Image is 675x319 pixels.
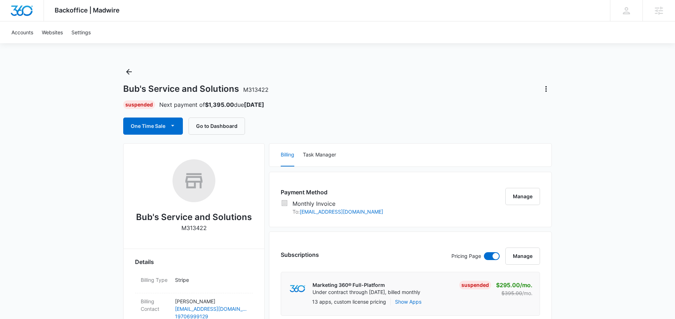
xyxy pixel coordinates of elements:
p: M313422 [181,224,207,232]
button: Go to Dashboard [189,118,245,135]
h2: Bub's Service and Solutions [136,211,252,224]
img: marketing360Logo [290,285,305,293]
p: Stripe [175,276,247,284]
span: M313422 [243,86,269,93]
p: To: [292,208,383,215]
h3: Subscriptions [281,250,319,259]
div: Billing TypeStripe [135,272,253,293]
a: [EMAIL_ADDRESS][DOMAIN_NAME] [175,305,247,313]
span: Backoffice | Madwire [55,6,120,14]
button: Back [123,66,135,78]
dt: Billing Type [141,276,169,284]
h1: Bub's Service and Solutions [123,84,269,94]
a: Accounts [7,21,37,43]
p: [PERSON_NAME] [175,298,247,305]
s: $395.00 [501,290,522,296]
dt: Billing Contact [141,298,169,313]
p: $295.00 [496,281,532,289]
button: One Time Sale [123,118,183,135]
a: [EMAIL_ADDRESS][DOMAIN_NAME] [300,209,383,215]
button: Actions [540,83,552,95]
button: Show Apps [395,298,421,305]
p: Under contract through [DATE], billed monthly [312,289,420,296]
p: Pricing Page [451,252,481,260]
strong: [DATE] [244,101,264,108]
div: Suspended [123,100,155,109]
div: Suspended [459,281,491,289]
a: Websites [37,21,67,43]
button: Billing [281,144,294,166]
p: 13 apps, custom license pricing [312,298,386,305]
button: Task Manager [303,144,336,166]
span: /mo. [520,281,532,289]
strong: $1,395.00 [205,101,234,108]
span: /mo. [522,290,532,296]
p: Marketing 360® Full-Platform [312,281,420,289]
p: Monthly Invoice [292,199,383,208]
p: Next payment of due [159,100,264,109]
button: Manage [505,188,540,205]
span: Details [135,258,154,266]
h3: Payment Method [281,188,383,196]
a: Settings [67,21,95,43]
button: Manage [505,248,540,265]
